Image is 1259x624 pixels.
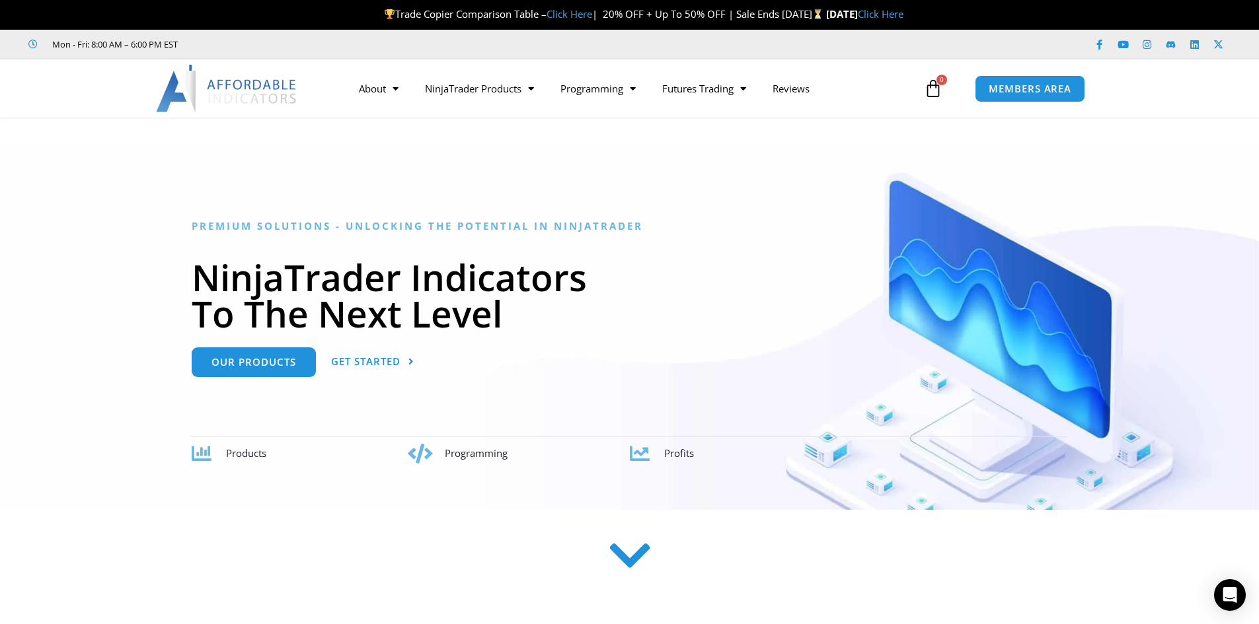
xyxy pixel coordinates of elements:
[445,446,508,460] span: Programming
[547,73,649,104] a: Programming
[192,259,1067,331] h1: NinjaTrader Indicators To The Next Level
[192,347,316,377] a: Our Products
[975,75,1085,102] a: MEMBERS AREA
[664,446,694,460] span: Profits
[156,65,298,112] img: LogoAI | Affordable Indicators – NinjaTrader
[49,36,178,52] span: Mon - Fri: 8:00 AM – 6:00 PM EST
[904,69,962,108] a: 0
[331,357,401,366] span: Get Started
[649,73,759,104] a: Futures Trading
[1214,579,1246,611] div: Open Intercom Messenger
[346,73,921,104] nav: Menu
[989,84,1071,94] span: MEMBERS AREA
[826,7,858,20] strong: [DATE]
[196,38,395,51] iframe: Customer reviews powered by Trustpilot
[384,7,826,20] span: Trade Copier Comparison Table – | 20% OFF + Up To 50% OFF | Sale Ends [DATE]
[346,73,412,104] a: About
[936,75,947,85] span: 0
[858,7,903,20] a: Click Here
[385,9,395,19] img: 🏆
[211,357,296,367] span: Our Products
[331,347,414,377] a: Get Started
[813,9,823,19] img: ⏳
[759,73,823,104] a: Reviews
[412,73,547,104] a: NinjaTrader Products
[226,446,266,460] span: Products
[547,7,592,20] a: Click Here
[192,220,1067,232] h6: Premium Solutions - Unlocking the Potential in NinjaTrader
